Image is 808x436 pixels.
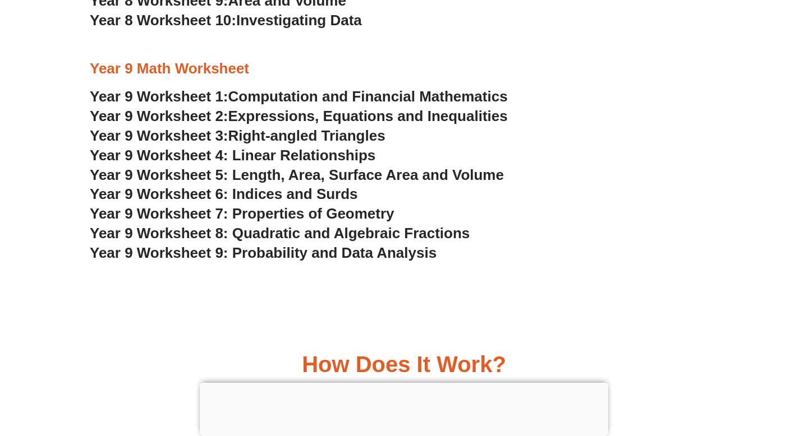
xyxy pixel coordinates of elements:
a: Year 9 Worksheet 4: Linear Relationships [90,147,375,164]
h3: Year 9 Math Worksheet [90,59,718,78]
span: Year 9 Worksheet 3: [90,127,228,144]
h3: How Does it Work? [302,353,506,375]
span: Expressions, Equations and Inequalities [228,108,508,124]
span: Year 9 Worksheet 1: [90,88,228,105]
a: Year 9 Worksheet 8: Quadratic and Algebraic Fractions [90,225,470,242]
span: Year 8 Worksheet 10: [90,12,236,29]
span: Right-angled Triangles [228,127,385,144]
a: Year 8 Worksheet 10:Investigating Data [90,12,362,29]
a: Year 9 Worksheet 3:Right-angled Triangles [90,127,385,144]
a: Year 9 Worksheet 7: Properties of Geometry [90,205,394,222]
a: Year 9 Worksheet 1:Computation and Financial Mathematics [90,88,508,105]
iframe: Chat Widget [616,309,808,436]
a: Year 9 Worksheet 9: Probability and Data Analysis [90,244,437,261]
span: Computation and Financial Mathematics [228,88,508,105]
a: Year 9 Worksheet 2:Expressions, Equations and Inequalities [90,108,508,124]
a: Year 9 Worksheet 5: Length, Area, Surface Area and Volume [90,166,504,183]
a: Year 9 Worksheet 6: Indices and Surds [90,185,358,202]
iframe: Advertisement [200,383,608,433]
span: Investigating Data [236,12,362,29]
span: Year 9 Worksheet 2: [90,108,228,124]
h4: Redeem Free Assesment [40,392,768,410]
